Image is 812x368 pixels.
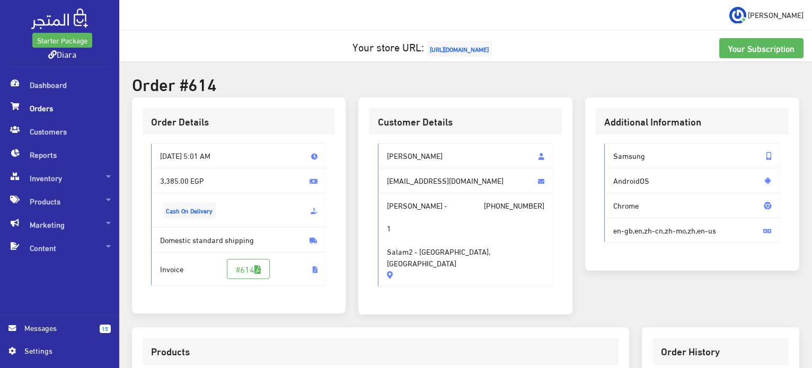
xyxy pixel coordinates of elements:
img: ... [729,7,746,24]
a: Your store URL:[URL][DOMAIN_NAME] [352,37,495,56]
h2: Order #614 [132,74,799,93]
h3: Customer Details [378,116,554,127]
span: en-gb,en,zh-cn,zh-mo,zh,en-us [604,218,780,243]
span: Dashboard [8,73,111,96]
span: AndroidOS [604,168,780,193]
span: [PERSON_NAME] [748,8,804,21]
span: Inventory [8,166,111,190]
span: [DATE] 5:01 AM [151,143,327,168]
span: Invoice [151,252,327,286]
span: 1 Salam2 - [GEOGRAPHIC_DATA], [GEOGRAPHIC_DATA] [387,211,545,269]
h3: Additional Information [604,116,780,127]
span: [PERSON_NAME] [378,143,554,168]
span: Products [8,190,111,213]
img: . [31,8,88,29]
a: ... [PERSON_NAME] [729,6,804,23]
a: 15 Messages [8,322,111,345]
a: Settings [8,345,111,362]
span: Content [8,236,111,259]
span: Messages [24,322,91,334]
iframe: Drift Widget Chat Controller [759,295,799,336]
span: Orders [8,96,111,120]
h3: Order History [661,346,780,356]
span: Samsung [604,143,780,168]
span: Marketing [8,213,111,236]
span: Settings [24,345,102,356]
h3: Order Details [151,116,327,127]
span: [PERSON_NAME] - [378,193,554,287]
span: 15 [100,325,111,333]
span: [PHONE_NUMBER] [484,200,544,211]
span: [EMAIL_ADDRESS][DOMAIN_NAME] [378,168,554,193]
a: Diara [48,46,76,61]
h3: Products [151,346,610,356]
span: Cash On Delivery [163,202,216,218]
a: #614 [227,259,270,279]
span: [URL][DOMAIN_NAME] [427,41,492,57]
span: Reports [8,143,111,166]
span: Chrome [604,193,780,218]
a: Your Subscription [719,38,804,58]
span: Domestic standard shipping [151,227,327,253]
a: Starter Package [32,33,92,48]
span: Customers [8,120,111,143]
span: 3,385.00 EGP [151,168,327,193]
